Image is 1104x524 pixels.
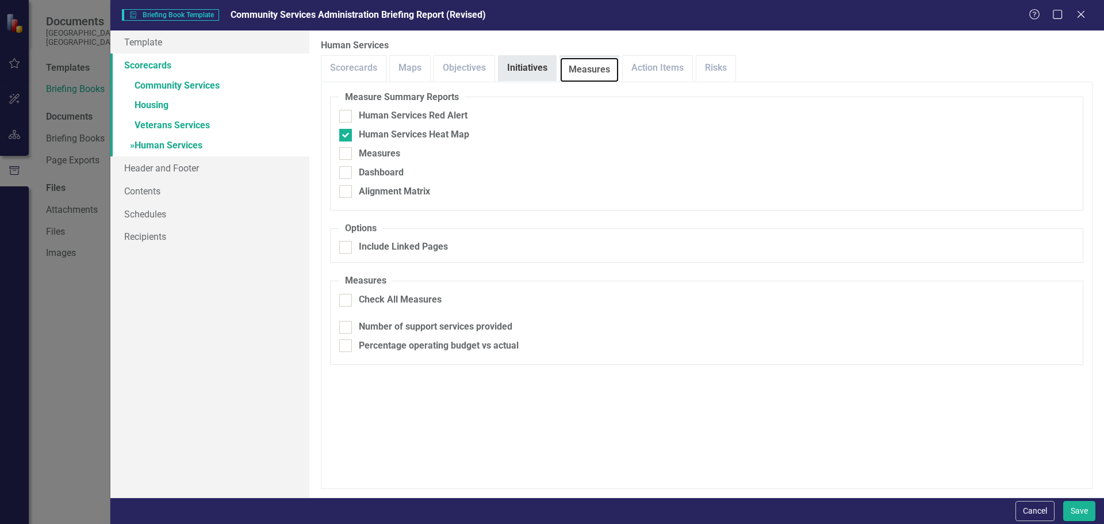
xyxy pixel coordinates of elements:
[359,166,404,179] div: Dashboard
[321,39,1092,52] label: Human Services
[390,56,430,81] a: Maps
[339,274,392,288] legend: Measures
[359,320,512,334] div: Number of support services provided
[110,53,309,77] a: Scorecards
[110,179,309,202] a: Contents
[110,77,309,97] a: Community Services
[359,240,448,254] div: Include Linked Pages
[231,9,486,20] span: Community Services Administration Briefing Report (Revised)
[321,56,386,81] a: Scorecards
[1015,501,1055,521] button: Cancel
[110,202,309,225] a: Schedules
[359,109,467,123] div: Human Services Red Alert
[359,147,400,160] div: Measures
[623,56,692,81] a: Action Items
[110,225,309,248] a: Recipients
[110,116,309,136] a: Veterans Services
[339,91,465,104] legend: Measure Summary Reports
[110,96,309,116] a: Housing
[696,56,735,81] a: Risks
[359,339,519,353] div: Percentage operating budget vs actual
[110,136,309,156] a: »Human Services
[339,222,382,235] legend: Options
[122,9,219,21] span: Briefing Book Template
[110,156,309,179] a: Header and Footer
[560,58,619,82] a: Measures
[130,140,135,151] span: »
[434,56,494,81] a: Objectives
[359,185,430,198] div: Alignment Matrix
[110,30,309,53] a: Template
[359,293,442,307] div: Check All Measures
[359,128,469,141] div: Human Services Heat Map
[499,56,556,81] a: Initiatives
[1063,501,1095,521] button: Save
